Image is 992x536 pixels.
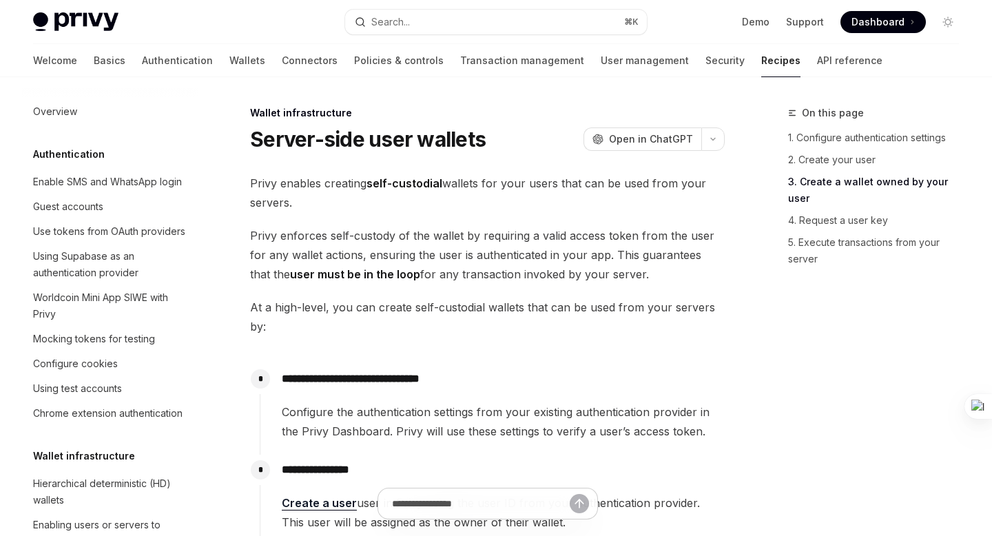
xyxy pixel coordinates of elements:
span: On this page [802,105,864,121]
div: Using test accounts [33,380,122,397]
span: At a high-level, you can create self-custodial wallets that can be used from your servers by: [250,298,725,336]
a: Mocking tokens for testing [22,327,198,351]
a: 4. Request a user key [788,209,970,231]
div: Mocking tokens for testing [33,331,155,347]
button: Open in ChatGPT [583,127,701,151]
a: Transaction management [460,44,584,77]
a: Connectors [282,44,338,77]
a: Security [705,44,745,77]
strong: user must be in the loop [290,267,420,281]
a: 1. Configure authentication settings [788,127,970,149]
a: Guest accounts [22,194,198,219]
a: Configure cookies [22,351,198,376]
div: Hierarchical deterministic (HD) wallets [33,475,190,508]
div: Chrome extension authentication [33,405,183,422]
span: ⌘ K [624,17,639,28]
span: Configure the authentication settings from your existing authentication provider in the Privy Das... [282,402,724,441]
span: Privy enforces self-custody of the wallet by requiring a valid access token from the user for any... [250,226,725,284]
a: Using Supabase as an authentication provider [22,244,198,285]
div: Overview [33,103,77,120]
a: Using test accounts [22,376,198,401]
span: Privy enables creating wallets for your users that can be used from your servers. [250,174,725,212]
div: Guest accounts [33,198,103,215]
a: Overview [22,99,198,124]
strong: self-custodial [366,176,442,190]
a: 3. Create a wallet owned by your user [788,171,970,209]
h5: Wallet infrastructure [33,448,135,464]
div: Enable SMS and WhatsApp login [33,174,182,190]
div: Wallet infrastructure [250,106,725,120]
a: Welcome [33,44,77,77]
a: Support [786,15,824,29]
a: 5. Execute transactions from your server [788,231,970,270]
a: Hierarchical deterministic (HD) wallets [22,471,198,513]
a: Policies & controls [354,44,444,77]
div: Use tokens from OAuth providers [33,223,185,240]
img: light logo [33,12,118,32]
h5: Authentication [33,146,105,163]
a: Use tokens from OAuth providers [22,219,198,244]
div: Search... [371,14,410,30]
a: 2. Create your user [788,149,970,171]
a: User management [601,44,689,77]
a: Authentication [142,44,213,77]
a: Worldcoin Mini App SIWE with Privy [22,285,198,327]
button: Toggle dark mode [937,11,959,33]
div: Configure cookies [33,355,118,372]
button: Send message [570,494,589,513]
input: Ask a question... [392,488,570,519]
a: Enable SMS and WhatsApp login [22,169,198,194]
a: Chrome extension authentication [22,401,198,426]
a: Recipes [761,44,800,77]
a: Basics [94,44,125,77]
a: Dashboard [840,11,926,33]
div: Worldcoin Mini App SIWE with Privy [33,289,190,322]
span: Dashboard [851,15,905,29]
a: Wallets [229,44,265,77]
button: Open search [345,10,646,34]
a: API reference [817,44,882,77]
span: Open in ChatGPT [609,132,693,146]
div: Using Supabase as an authentication provider [33,248,190,281]
h1: Server-side user wallets [250,127,486,152]
a: Demo [742,15,769,29]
